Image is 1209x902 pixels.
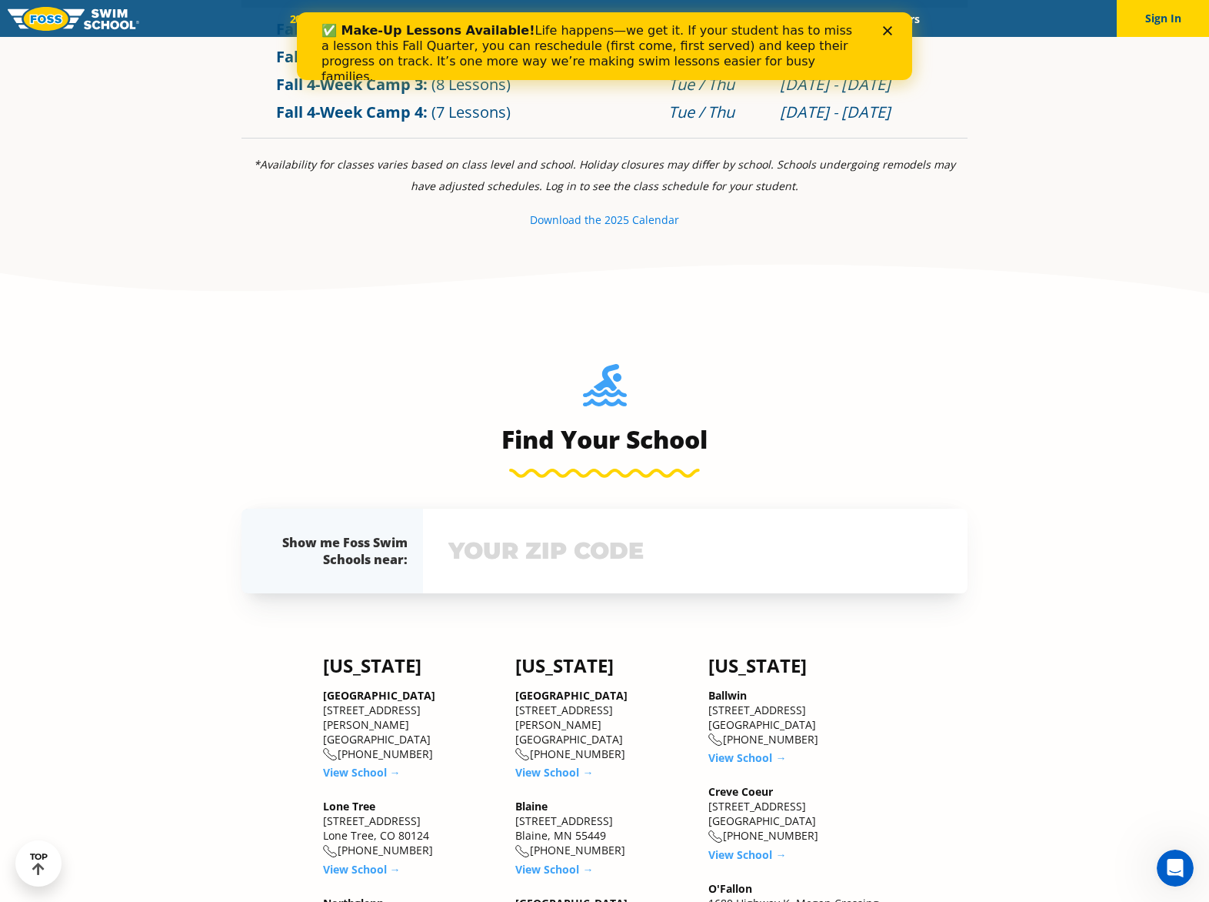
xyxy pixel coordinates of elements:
[708,784,886,844] div: [STREET_ADDRESS] [GEOGRAPHIC_DATA] [PHONE_NUMBER]
[708,750,786,765] a: View School →
[431,102,511,122] span: (7 Lessons)
[8,7,139,31] img: FOSS Swim School Logo
[708,688,747,703] a: Ballwin
[272,534,408,568] div: Show me Foss Swim Schools near:
[276,12,372,26] a: 2025 Calendar
[515,799,693,858] div: [STREET_ADDRESS] Blaine, MN 55449 [PHONE_NUMBER]
[515,748,530,761] img: location-phone-o-icon.svg
[515,655,693,676] h4: [US_STATE]
[515,688,693,762] div: [STREET_ADDRESS][PERSON_NAME] [GEOGRAPHIC_DATA] [PHONE_NUMBER]
[821,12,869,26] a: Blog
[323,799,375,813] a: Lone Tree
[241,424,968,455] h3: Find Your School
[1157,850,1194,887] iframe: Intercom live chat
[323,799,501,858] div: [STREET_ADDRESS] Lone Tree, CO 80124 [PHONE_NUMBER]
[708,688,886,747] div: [STREET_ADDRESS] [GEOGRAPHIC_DATA] [PHONE_NUMBER]
[297,12,912,80] iframe: Intercom live chat banner
[708,784,773,799] a: Creve Coeur
[276,102,423,122] a: Fall 4-Week Camp 4
[668,102,765,123] div: Tue / Thu
[780,102,933,123] div: [DATE] - [DATE]
[431,74,511,95] span: (8 Lessons)
[530,212,595,227] small: Download th
[869,12,933,26] a: Careers
[515,688,628,703] a: [GEOGRAPHIC_DATA]
[323,688,435,703] a: [GEOGRAPHIC_DATA]
[708,655,886,676] h4: [US_STATE]
[25,11,566,72] div: Life happens—we get it. If your student has to miss a lesson this Fall Quarter, you can reschedul...
[530,212,679,227] a: Download the 2025 Calendar
[658,12,821,26] a: Swim Like [PERSON_NAME]
[708,881,752,896] a: O'Fallon
[323,748,338,761] img: location-phone-o-icon.svg
[30,852,48,876] div: TOP
[708,733,723,747] img: location-phone-o-icon.svg
[708,847,786,862] a: View School →
[515,765,593,780] a: View School →
[25,11,238,25] b: ✅ Make-Up Lessons Available!
[708,830,723,844] img: location-phone-o-icon.svg
[445,529,946,573] input: YOUR ZIP CODE
[583,364,627,416] img: Foss-Location-Swimming-Pool-Person.svg
[515,862,593,877] a: View School →
[323,765,401,780] a: View School →
[515,799,548,813] a: Blaine
[323,655,501,676] h4: [US_STATE]
[276,74,423,95] a: Fall 4-Week Camp 3
[515,845,530,858] img: location-phone-o-icon.svg
[254,157,955,193] i: *Availability for classes varies based on class level and school. Holiday closures may differ by ...
[595,212,679,227] small: e 2025 Calendar
[323,688,501,762] div: [STREET_ADDRESS][PERSON_NAME] [GEOGRAPHIC_DATA] [PHONE_NUMBER]
[586,14,601,23] div: Close
[572,12,658,26] a: About FOSS
[372,12,437,26] a: Schools
[437,12,571,26] a: Swim Path® Program
[323,845,338,858] img: location-phone-o-icon.svg
[323,862,401,877] a: View School →
[668,74,765,95] div: Tue / Thu
[276,46,423,67] a: Fall 4-Week Camp 2
[780,74,933,95] div: [DATE] - [DATE]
